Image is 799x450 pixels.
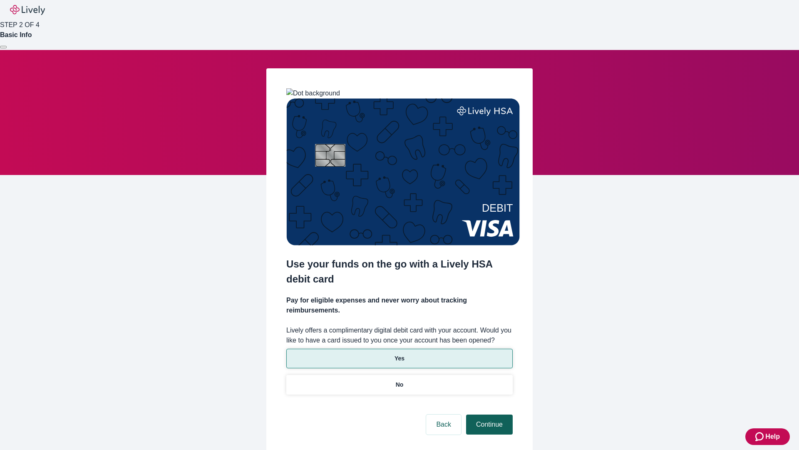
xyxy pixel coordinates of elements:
[10,5,45,15] img: Lively
[286,295,513,315] h4: Pay for eligible expenses and never worry about tracking reimbursements.
[286,325,513,345] label: Lively offers a complimentary digital debit card with your account. Would you like to have a card...
[286,349,513,368] button: Yes
[286,98,520,245] img: Debit card
[745,428,790,445] button: Zendesk support iconHelp
[286,257,513,287] h2: Use your funds on the go with a Lively HSA debit card
[395,354,404,363] p: Yes
[466,415,513,435] button: Continue
[755,432,765,442] svg: Zendesk support icon
[286,88,340,98] img: Dot background
[396,380,404,389] p: No
[426,415,461,435] button: Back
[765,432,780,442] span: Help
[286,375,513,395] button: No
